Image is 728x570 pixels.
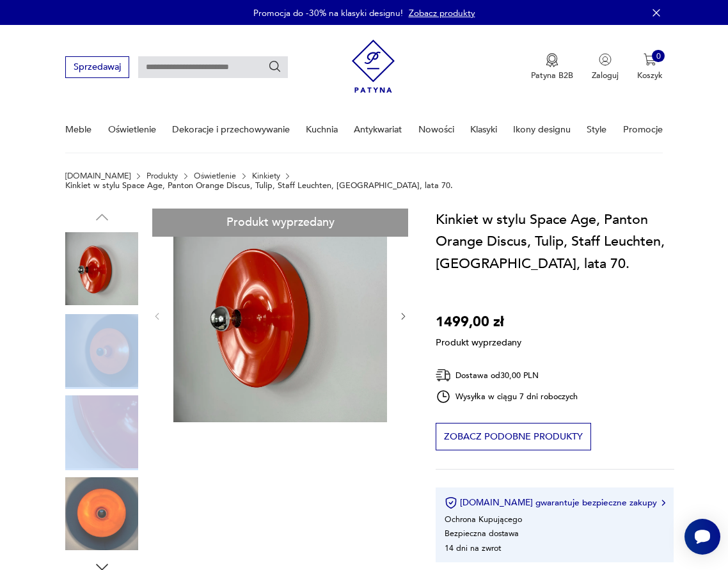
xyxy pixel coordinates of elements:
button: Patyna B2B [531,53,573,81]
a: Sprzedawaj [65,64,129,72]
a: Kinkiety [252,171,280,180]
img: Ikona strzałki w prawo [661,500,665,506]
li: 14 dni na zwrot [445,542,501,554]
img: Ikona medalu [546,53,558,67]
p: Patyna B2B [531,70,573,81]
iframe: Smartsupp widget button [684,519,720,555]
a: Produkty [146,171,178,180]
button: Sprzedawaj [65,56,129,77]
a: Antykwariat [354,107,402,152]
li: Ochrona Kupującego [445,514,522,525]
a: Style [587,107,606,152]
div: Wysyłka w ciągu 7 dni roboczych [436,389,578,404]
a: Promocje [623,107,663,152]
a: Oświetlenie [108,107,156,152]
button: Zobacz podobne produkty [436,423,590,450]
div: 0 [652,50,665,63]
button: [DOMAIN_NAME] gwarantuje bezpieczne zakupy [445,496,665,509]
p: Promocja do -30% na klasyki designu! [253,7,403,19]
a: Zobacz produkty [409,7,475,19]
img: Ikona certyfikatu [445,496,457,509]
a: Klasyki [470,107,497,152]
a: Oświetlenie [194,171,236,180]
a: Dekoracje i przechowywanie [172,107,290,152]
button: Zaloguj [592,53,619,81]
p: Kinkiet w stylu Space Age, Panton Orange Discus, Tulip, Staff Leuchten, [GEOGRAPHIC_DATA], lata 70. [65,181,453,190]
p: 1499,00 zł [436,311,521,333]
button: 0Koszyk [637,53,663,81]
p: Zaloguj [592,70,619,81]
a: Meble [65,107,91,152]
a: Nowości [418,107,454,152]
p: Koszyk [637,70,663,81]
h1: Kinkiet w stylu Space Age, Panton Orange Discus, Tulip, Staff Leuchten, [GEOGRAPHIC_DATA], lata 70. [436,209,674,274]
li: Bezpieczna dostawa [445,528,519,539]
img: Patyna - sklep z meblami i dekoracjami vintage [352,35,395,97]
button: Szukaj [268,60,282,74]
a: Ikona medaluPatyna B2B [531,53,573,81]
img: Ikonka użytkownika [599,53,612,66]
a: Ikony designu [513,107,571,152]
p: Produkt wyprzedany [436,333,521,349]
a: [DOMAIN_NAME] [65,171,131,180]
img: Ikona dostawy [436,367,451,383]
a: Kuchnia [306,107,338,152]
img: Ikona koszyka [644,53,656,66]
div: Dostawa od 30,00 PLN [436,367,578,383]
